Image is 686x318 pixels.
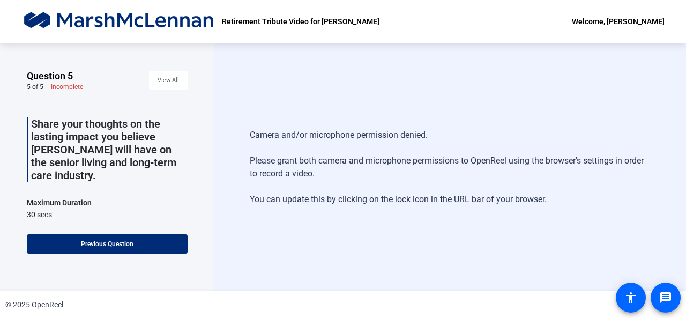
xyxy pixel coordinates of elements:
[81,240,133,248] span: Previous Question
[222,15,379,28] p: Retirement Tribute Video for [PERSON_NAME]
[250,118,651,217] div: Camera and/or microphone permission denied. Please grant both camera and microphone permissions t...
[27,83,43,91] div: 5 of 5
[27,234,188,254] button: Previous Question
[149,71,188,90] button: View All
[27,209,92,220] div: 30 secs
[659,291,672,304] mat-icon: message
[158,72,179,88] span: View All
[51,83,83,91] div: Incomplete
[572,15,665,28] div: Welcome, [PERSON_NAME]
[31,117,188,182] p: Share your thoughts on the lasting impact you believe [PERSON_NAME] will have on the senior livin...
[624,291,637,304] mat-icon: accessibility
[27,196,92,209] div: Maximum Duration
[5,299,63,310] div: © 2025 OpenReel
[27,70,73,83] span: Question 5
[21,11,217,32] img: OpenReel logo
